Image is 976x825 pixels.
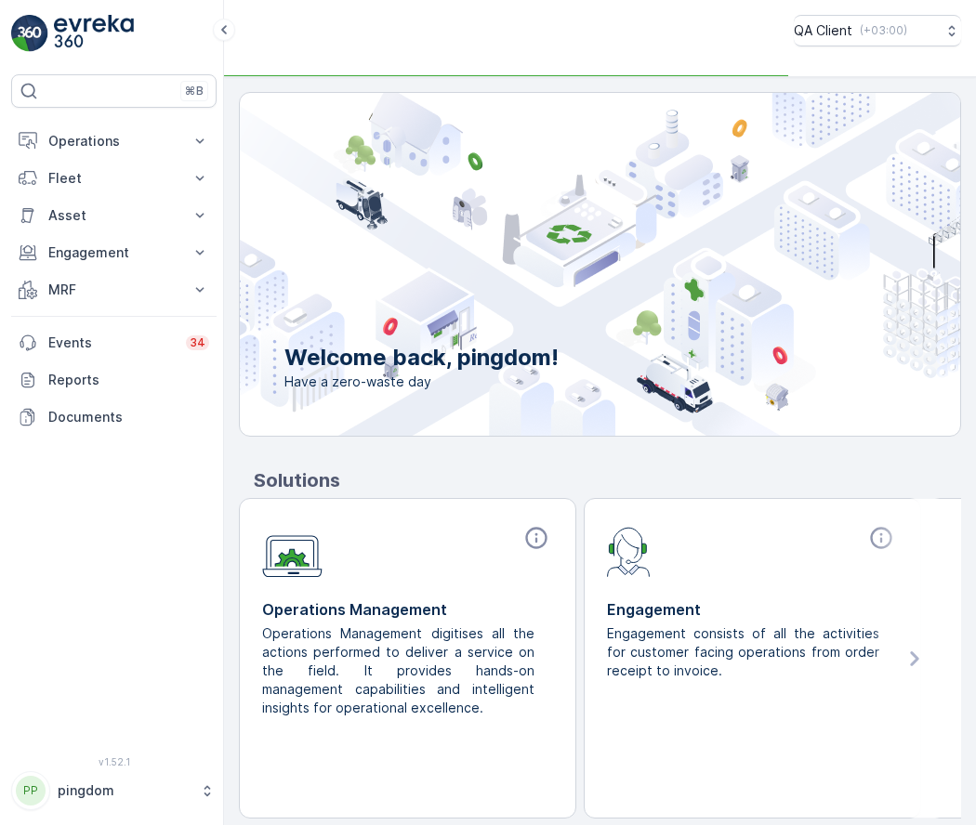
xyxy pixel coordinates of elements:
a: Reports [11,361,217,399]
p: Operations [48,132,179,151]
p: Welcome back, pingdom! [284,343,559,373]
span: Have a zero-waste day [284,373,559,391]
img: module-icon [607,525,651,577]
p: Operations Management [262,598,553,621]
p: Engagement [48,243,179,262]
a: Documents [11,399,217,436]
button: Fleet [11,160,217,197]
img: logo [11,15,48,52]
p: 34 [190,335,205,350]
p: Reports [48,371,209,389]
div: PP [16,776,46,805]
img: module-icon [262,525,323,578]
button: PPpingdom [11,771,217,810]
p: Engagement [607,598,898,621]
p: Documents [48,408,209,426]
p: ⌘B [185,84,204,98]
button: Operations [11,123,217,160]
p: ( +03:00 ) [860,23,907,38]
button: QA Client(+03:00) [794,15,961,46]
img: logo_light-DOdMpM7g.png [54,15,134,52]
button: Asset [11,197,217,234]
p: Fleet [48,169,179,188]
p: QA Client [794,21,852,40]
span: v 1.52.1 [11,756,217,767]
p: MRF [48,281,179,299]
p: Operations Management digitises all the actions performed to deliver a service on the field. It p... [262,624,538,717]
p: Events [48,334,175,352]
p: Solutions [254,466,961,494]
button: MRF [11,271,217,308]
p: pingdom [58,781,191,800]
img: city illustration [156,93,960,436]
p: Asset [48,206,179,225]
button: Engagement [11,234,217,271]
p: Engagement consists of all the activities for customer facing operations from order receipt to in... [607,624,883,680]
a: Events34 [11,324,217,361]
